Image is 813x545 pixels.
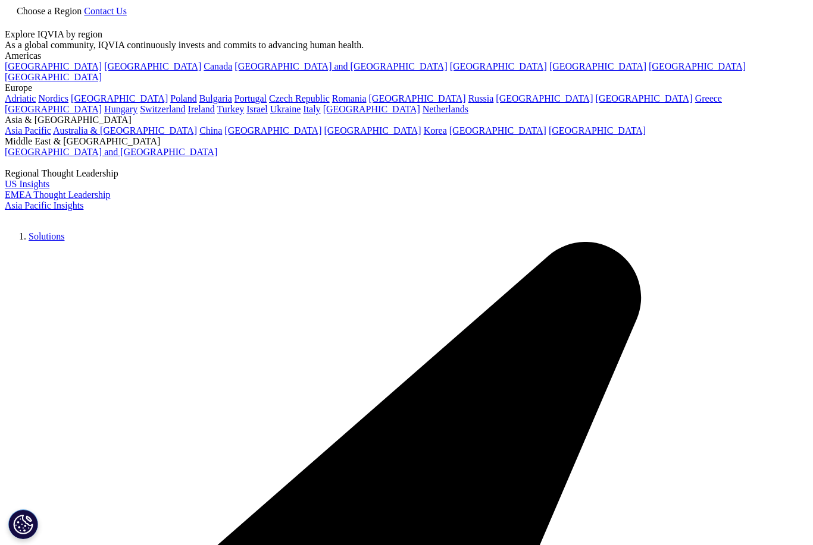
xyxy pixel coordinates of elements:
[323,104,420,114] a: [GEOGRAPHIC_DATA]
[269,93,330,103] a: Czech Republic
[496,93,593,103] a: [GEOGRAPHIC_DATA]
[649,61,746,71] a: [GEOGRAPHIC_DATA]
[332,93,367,103] a: Romania
[450,61,547,71] a: [GEOGRAPHIC_DATA]
[5,83,808,93] div: Europe
[188,104,215,114] a: Ireland
[5,136,808,147] div: Middle East & [GEOGRAPHIC_DATA]
[5,115,808,125] div: Asia & [GEOGRAPHIC_DATA]
[199,93,232,103] a: Bulgaria
[71,93,168,103] a: [GEOGRAPHIC_DATA]
[217,104,245,114] a: Turkey
[424,125,447,136] a: Korea
[270,104,301,114] a: Ukraine
[468,93,494,103] a: Russia
[303,104,320,114] a: Italy
[5,200,83,210] a: Asia Pacific Insights
[449,125,546,136] a: [GEOGRAPHIC_DATA]
[5,190,110,200] a: EMEA Thought Leadership
[5,29,808,40] div: Explore IQVIA by region
[5,72,102,82] a: [GEOGRAPHIC_DATA]
[695,93,722,103] a: Greece
[17,6,82,16] span: Choose a Region
[5,93,36,103] a: Adriatic
[5,104,102,114] a: [GEOGRAPHIC_DATA]
[5,61,102,71] a: [GEOGRAPHIC_DATA]
[170,93,196,103] a: Poland
[423,104,468,114] a: Netherlands
[104,61,201,71] a: [GEOGRAPHIC_DATA]
[8,509,38,539] button: Cookies Settings
[84,6,127,16] a: Contact Us
[53,125,197,136] a: Australia & [GEOGRAPHIC_DATA]
[199,125,222,136] a: China
[5,51,808,61] div: Americas
[246,104,268,114] a: Israel
[234,61,447,71] a: [GEOGRAPHIC_DATA] and [GEOGRAPHIC_DATA]
[104,104,137,114] a: Hungary
[549,125,646,136] a: [GEOGRAPHIC_DATA]
[224,125,321,136] a: [GEOGRAPHIC_DATA]
[234,93,267,103] a: Portugal
[369,93,466,103] a: [GEOGRAPHIC_DATA]
[5,168,808,179] div: Regional Thought Leadership
[596,93,693,103] a: [GEOGRAPHIC_DATA]
[549,61,646,71] a: [GEOGRAPHIC_DATA]
[324,125,421,136] a: [GEOGRAPHIC_DATA]
[140,104,185,114] a: Switzerland
[5,179,49,189] a: US Insights
[29,231,64,241] a: Solutions
[5,125,51,136] a: Asia Pacific
[38,93,68,103] a: Nordics
[204,61,232,71] a: Canada
[5,40,808,51] div: As a global community, IQVIA continuously invests and commits to advancing human health.
[5,147,217,157] a: [GEOGRAPHIC_DATA] and [GEOGRAPHIC_DATA]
